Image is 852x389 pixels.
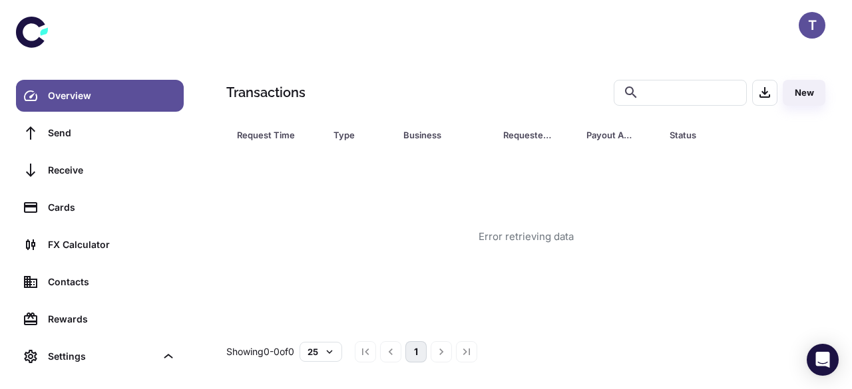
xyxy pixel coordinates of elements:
[333,126,370,144] div: Type
[48,275,176,289] div: Contacts
[405,341,427,362] button: page 1
[237,126,300,144] div: Request Time
[48,237,176,252] div: FX Calculator
[16,340,184,372] div: Settings
[333,126,387,144] span: Type
[586,126,654,144] span: Payout Amount
[16,154,184,186] a: Receive
[48,200,176,215] div: Cards
[586,126,636,144] div: Payout Amount
[503,126,570,144] span: Requested Amount
[48,312,176,326] div: Rewards
[226,82,306,102] h1: Transactions
[16,117,184,149] a: Send
[807,344,839,376] div: Open Intercom Messenger
[48,349,156,364] div: Settings
[783,80,825,106] button: New
[226,344,294,359] p: Showing 0-0 of 0
[16,303,184,335] a: Rewards
[799,12,825,39] button: T
[16,192,184,223] a: Cards
[237,126,318,144] span: Request Time
[503,126,553,144] div: Requested Amount
[48,126,176,140] div: Send
[16,80,184,112] a: Overview
[16,229,184,261] a: FX Calculator
[48,163,176,178] div: Receive
[670,126,770,144] span: Status
[353,341,479,362] nav: pagination navigation
[16,266,184,298] a: Contacts
[479,229,574,245] div: Error retrieving data
[48,88,176,103] div: Overview
[300,342,342,362] button: 25
[670,126,753,144] div: Status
